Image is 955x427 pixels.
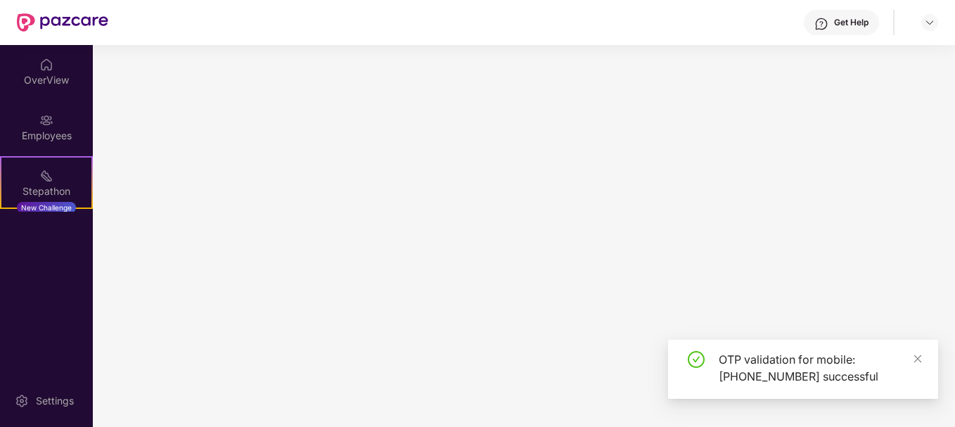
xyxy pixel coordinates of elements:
[39,113,53,127] img: svg+xml;base64,PHN2ZyBpZD0iRW1wbG95ZWVzIiB4bWxucz0iaHR0cDovL3d3dy53My5vcmcvMjAwMC9zdmciIHdpZHRoPS...
[15,394,29,408] img: svg+xml;base64,PHN2ZyBpZD0iU2V0dGluZy0yMHgyMCIgeG1sbnM9Imh0dHA6Ly93d3cudzMub3JnLzIwMDAvc3ZnIiB3aW...
[1,184,91,198] div: Stepathon
[39,169,53,183] img: svg+xml;base64,PHN2ZyB4bWxucz0iaHR0cDovL3d3dy53My5vcmcvMjAwMC9zdmciIHdpZHRoPSIyMSIgaGVpZ2h0PSIyMC...
[719,351,921,385] div: OTP validation for mobile: [PHONE_NUMBER] successful
[924,17,935,28] img: svg+xml;base64,PHN2ZyBpZD0iRHJvcGRvd24tMzJ4MzIiIHhtbG5zPSJodHRwOi8vd3d3LnczLm9yZy8yMDAwL3N2ZyIgd2...
[17,202,76,213] div: New Challenge
[39,58,53,72] img: svg+xml;base64,PHN2ZyBpZD0iSG9tZSIgeG1sbnM9Imh0dHA6Ly93d3cudzMub3JnLzIwMDAvc3ZnIiB3aWR0aD0iMjAiIG...
[32,394,78,408] div: Settings
[814,17,828,31] img: svg+xml;base64,PHN2ZyBpZD0iSGVscC0zMngzMiIgeG1sbnM9Imh0dHA6Ly93d3cudzMub3JnLzIwMDAvc3ZnIiB3aWR0aD...
[913,354,923,364] span: close
[688,351,705,368] span: check-circle
[17,13,108,32] img: New Pazcare Logo
[834,17,869,28] div: Get Help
